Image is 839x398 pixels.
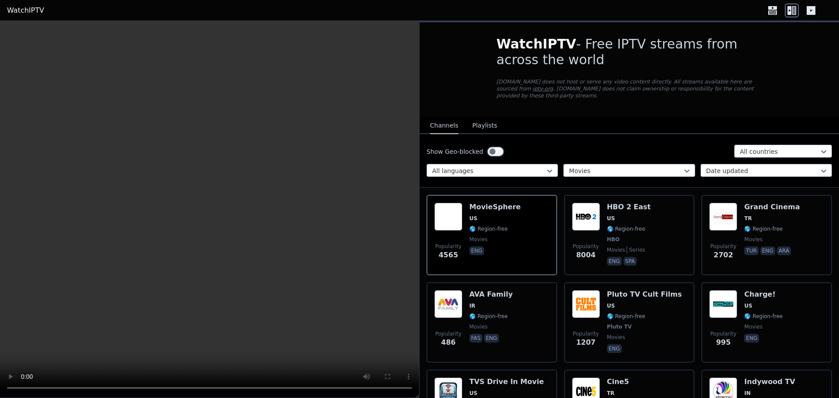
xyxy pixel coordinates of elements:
button: Channels [430,118,458,134]
span: movies [469,323,488,330]
img: Grand Cinema [709,203,737,231]
span: 995 [716,337,731,348]
span: IN [744,390,751,397]
p: ara [777,246,791,255]
h6: MovieSphere [469,203,521,211]
span: Popularity [710,330,736,337]
span: 🌎 Region-free [607,225,645,232]
span: US [744,302,752,309]
span: 🌎 Region-free [469,225,508,232]
label: Show Geo-blocked [426,147,483,156]
span: movies [744,323,763,330]
span: TR [744,215,752,222]
h1: - Free IPTV streams from across the world [496,36,762,68]
h6: Grand Cinema [744,203,800,211]
span: 🌎 Region-free [469,313,508,320]
span: movies [469,236,488,243]
h6: Cine5 [607,377,645,386]
span: 1207 [576,337,596,348]
p: eng [760,246,775,255]
span: 8004 [576,250,596,260]
h6: Charge! [744,290,783,299]
span: movies [744,236,763,243]
span: series [627,246,645,253]
h6: Indywood TV [744,377,795,386]
span: 486 [441,337,455,348]
span: Popularity [573,330,599,337]
span: 4565 [439,250,458,260]
span: 2702 [714,250,733,260]
p: eng [469,246,484,255]
span: WatchIPTV [496,36,576,52]
span: Popularity [710,243,736,250]
span: Popularity [573,243,599,250]
span: 🌎 Region-free [607,313,645,320]
img: HBO 2 East [572,203,600,231]
span: movies [607,334,625,341]
p: tur [744,246,758,255]
span: Popularity [435,243,461,250]
span: Pluto TV [607,323,632,330]
h6: TVS Drive In Movie [469,377,544,386]
span: US [607,302,615,309]
span: TR [607,390,614,397]
a: iptv-org [533,86,553,92]
img: MovieSphere [434,203,462,231]
h6: Pluto TV Cult Films [607,290,682,299]
img: AVA Family [434,290,462,318]
h6: AVA Family [469,290,513,299]
span: IR [469,302,475,309]
span: Popularity [435,330,461,337]
p: spa [624,257,637,266]
button: Playlists [472,118,497,134]
span: movies [607,246,625,253]
span: 🌎 Region-free [744,225,783,232]
span: 🌎 Region-free [744,313,783,320]
span: HBO [607,236,620,243]
p: eng [744,334,759,343]
p: eng [607,344,622,353]
p: [DOMAIN_NAME] does not host or serve any video content directly. All streams available here are s... [496,78,762,99]
span: US [607,215,615,222]
img: Charge! [709,290,737,318]
span: US [469,215,477,222]
a: WatchIPTV [7,5,44,16]
span: US [469,390,477,397]
img: Pluto TV Cult Films [572,290,600,318]
p: eng [607,257,622,266]
p: eng [484,334,499,343]
h6: HBO 2 East [607,203,651,211]
p: fas [469,334,482,343]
